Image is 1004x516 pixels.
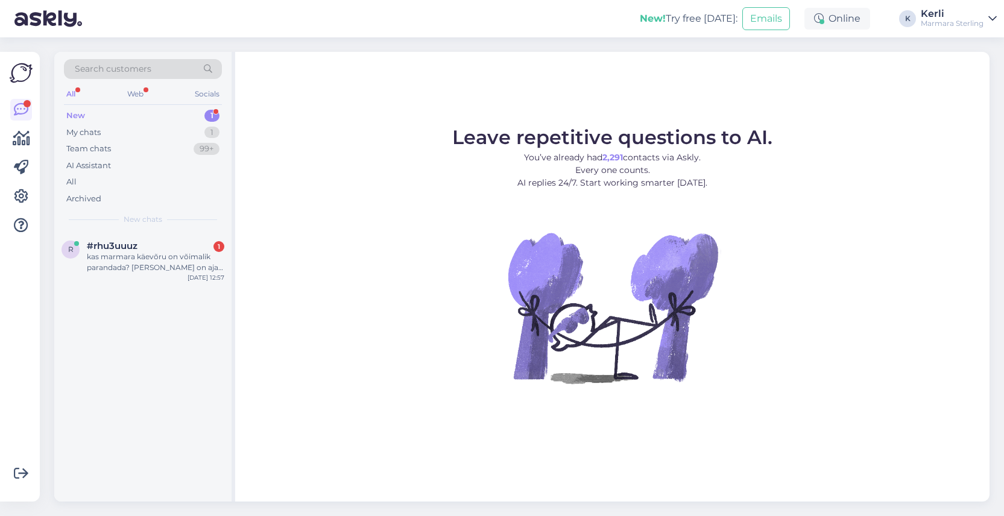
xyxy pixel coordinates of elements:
[742,7,790,30] button: Emails
[921,9,983,19] div: Kerli
[68,245,74,254] span: r
[188,273,224,282] div: [DATE] 12:57
[921,19,983,28] div: Marmara Sterling
[804,8,870,30] div: Online
[213,241,224,252] div: 1
[66,127,101,139] div: My chats
[194,143,219,155] div: 99+
[125,86,146,102] div: Web
[66,110,85,122] div: New
[66,193,101,205] div: Archived
[66,143,111,155] div: Team chats
[66,160,111,172] div: AI Assistant
[204,127,219,139] div: 1
[602,152,623,163] b: 2,291
[452,151,772,189] p: You’ve already had contacts via Askly. Every one counts. AI replies 24/7. Start working smarter [...
[640,11,737,26] div: Try free [DATE]:
[899,10,916,27] div: K
[921,9,997,28] a: KerliMarmara Sterling
[87,241,137,251] span: #rhu3uuuz
[75,63,151,75] span: Search customers
[504,199,721,416] img: No Chat active
[87,251,224,273] div: kas marmara käevõru on võimalik parandada? [PERSON_NAME] on aja jooksul kandmisega murdunud
[204,110,219,122] div: 1
[640,13,666,24] b: New!
[64,86,78,102] div: All
[192,86,222,102] div: Socials
[124,214,162,225] span: New chats
[10,61,33,84] img: Askly Logo
[452,125,772,149] span: Leave repetitive questions to AI.
[66,176,77,188] div: All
